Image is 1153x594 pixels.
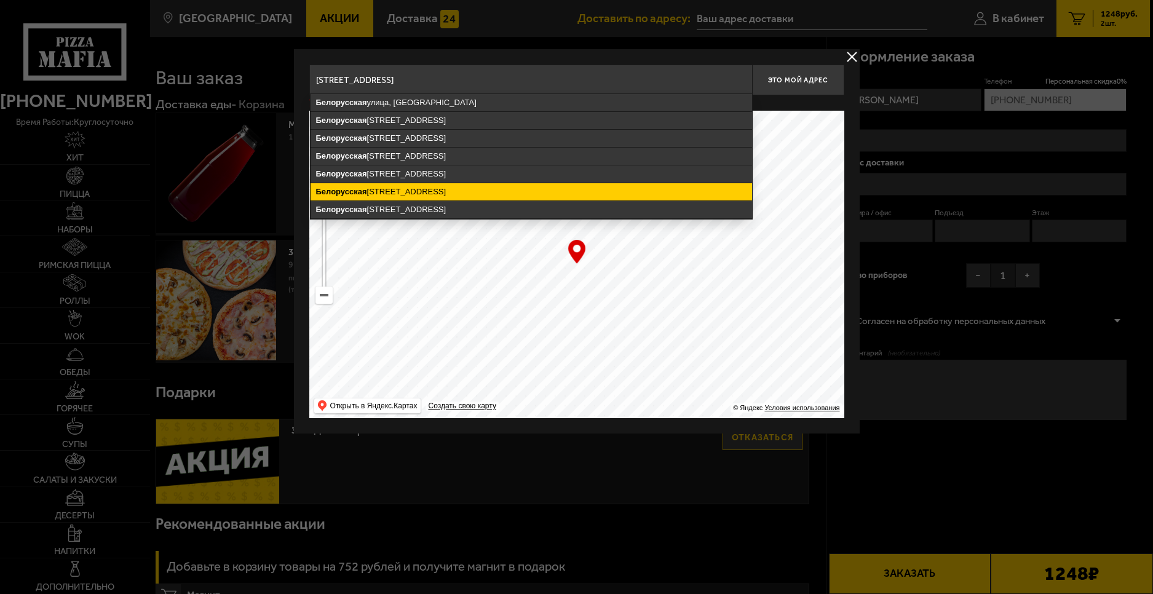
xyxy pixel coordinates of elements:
[309,65,752,95] input: Введите адрес доставки
[314,398,421,413] ymaps: Открыть в Яндекс.Картах
[311,165,752,183] ymaps: [STREET_ADDRESS]
[316,116,367,125] ymaps: Белорусская
[311,201,752,218] ymaps: [STREET_ADDRESS]
[316,169,367,178] ymaps: Белорусская
[309,98,483,108] p: Укажите дом на карте или в поле ввода
[311,112,752,129] ymaps: [STREET_ADDRESS]
[844,49,860,65] button: delivery type
[311,94,752,111] ymaps: улица, [GEOGRAPHIC_DATA]
[733,404,763,411] ymaps: © Яндекс
[316,187,367,196] ymaps: Белорусская
[316,133,367,143] ymaps: Белорусская
[311,130,752,147] ymaps: [STREET_ADDRESS]
[311,148,752,165] ymaps: [STREET_ADDRESS]
[311,183,752,200] ymaps: [STREET_ADDRESS]
[768,76,827,84] span: Это мой адрес
[316,98,367,107] ymaps: Белорусская
[316,205,367,214] ymaps: Белорусская
[426,402,498,411] a: Создать свою карту
[752,65,844,95] button: Это мой адрес
[330,398,418,413] ymaps: Открыть в Яндекс.Картах
[316,151,367,160] ymaps: Белорусская
[764,404,839,411] a: Условия использования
